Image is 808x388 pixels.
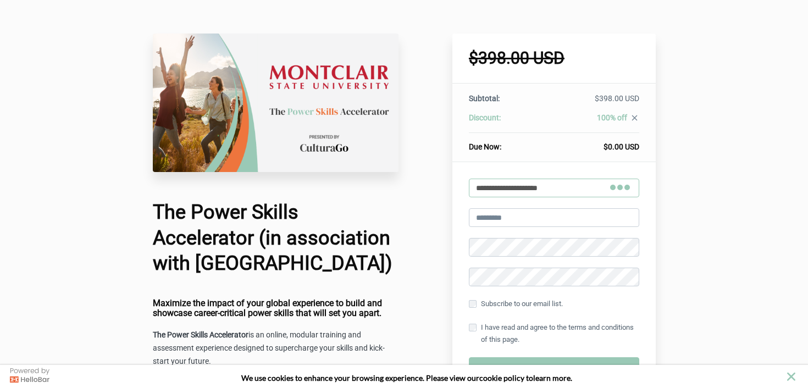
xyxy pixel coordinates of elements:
a: cookie policy [479,373,524,383]
th: Discount: [469,112,540,133]
input: Subscribe to our email list. [469,300,477,308]
td: $398.00 USD [540,93,639,112]
h4: Maximize the impact of your global experience to build and showcase career-critical power skills ... [153,298,399,318]
a: close [627,113,639,125]
h1: The Power Skills Accelerator (in association with [GEOGRAPHIC_DATA]) [153,199,399,276]
label: Subscribe to our email list. [469,298,563,310]
strong: to [526,373,533,383]
strong: The Power Skills Accelerator [153,330,248,339]
input: I have read and agree to the terms and conditions of this page. [469,324,477,331]
span: We use cookies to enhance your browsing experience. Please view our [241,373,479,383]
button: close [784,370,798,384]
span: Subtotal: [469,94,500,103]
p: is an online, modular training and assessment experience designed to supercharge your skills and ... [153,329,399,368]
span: 100% off [597,113,627,122]
span: learn more. [533,373,572,383]
h1: $398.00 USD [469,50,639,66]
label: I have read and agree to the terms and conditions of this page. [469,322,639,346]
th: Due Now: [469,133,540,153]
img: 22c75da-26a4-67b4-fa6d-d7146dedb322_Montclair.png [153,34,399,172]
span: $0.00 USD [604,142,639,151]
i: close [630,113,639,123]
